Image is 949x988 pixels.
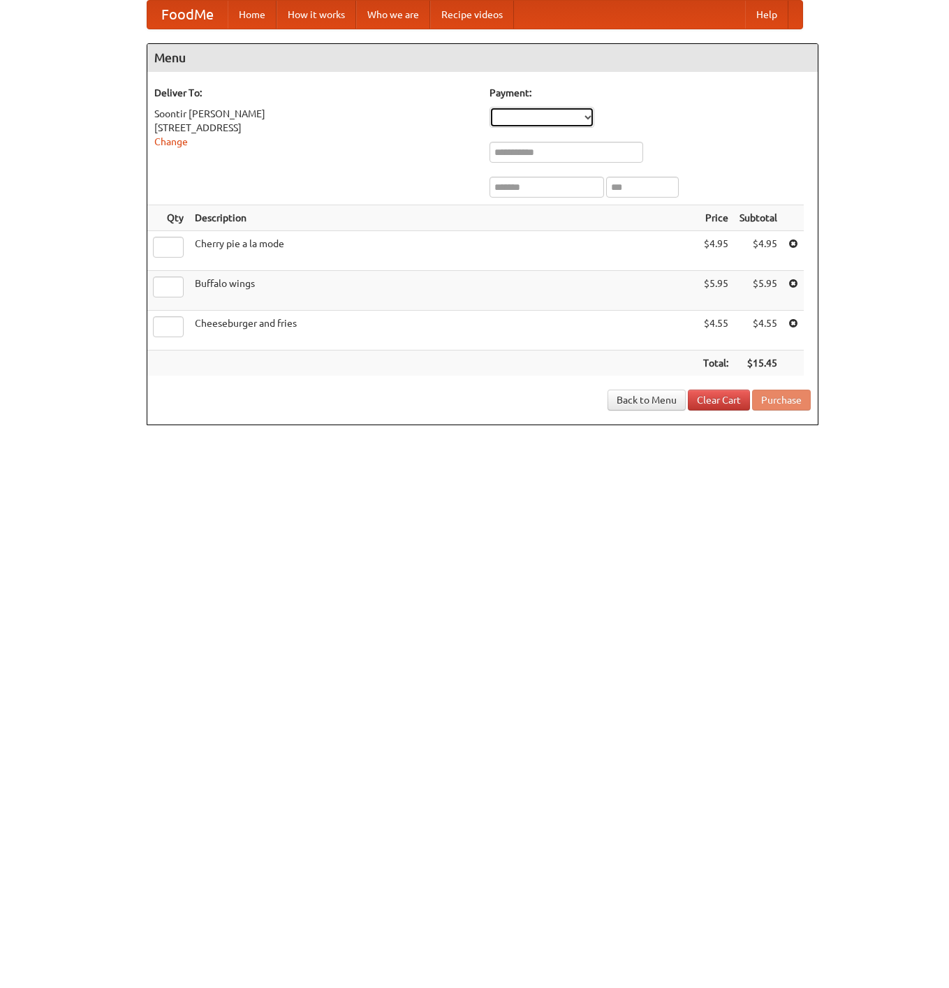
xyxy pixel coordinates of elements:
[147,44,818,72] h4: Menu
[189,271,698,311] td: Buffalo wings
[698,205,734,231] th: Price
[734,231,783,271] td: $4.95
[752,390,811,411] button: Purchase
[154,136,188,147] a: Change
[154,107,476,121] div: Soontir [PERSON_NAME]
[698,231,734,271] td: $4.95
[698,311,734,351] td: $4.55
[189,231,698,271] td: Cherry pie a la mode
[147,1,228,29] a: FoodMe
[734,205,783,231] th: Subtotal
[430,1,514,29] a: Recipe videos
[154,86,476,100] h5: Deliver To:
[734,351,783,376] th: $15.45
[490,86,811,100] h5: Payment:
[734,271,783,311] td: $5.95
[698,351,734,376] th: Total:
[154,121,476,135] div: [STREET_ADDRESS]
[277,1,356,29] a: How it works
[745,1,788,29] a: Help
[688,390,750,411] a: Clear Cart
[356,1,430,29] a: Who we are
[698,271,734,311] td: $5.95
[189,311,698,351] td: Cheeseburger and fries
[189,205,698,231] th: Description
[734,311,783,351] td: $4.55
[228,1,277,29] a: Home
[147,205,189,231] th: Qty
[608,390,686,411] a: Back to Menu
